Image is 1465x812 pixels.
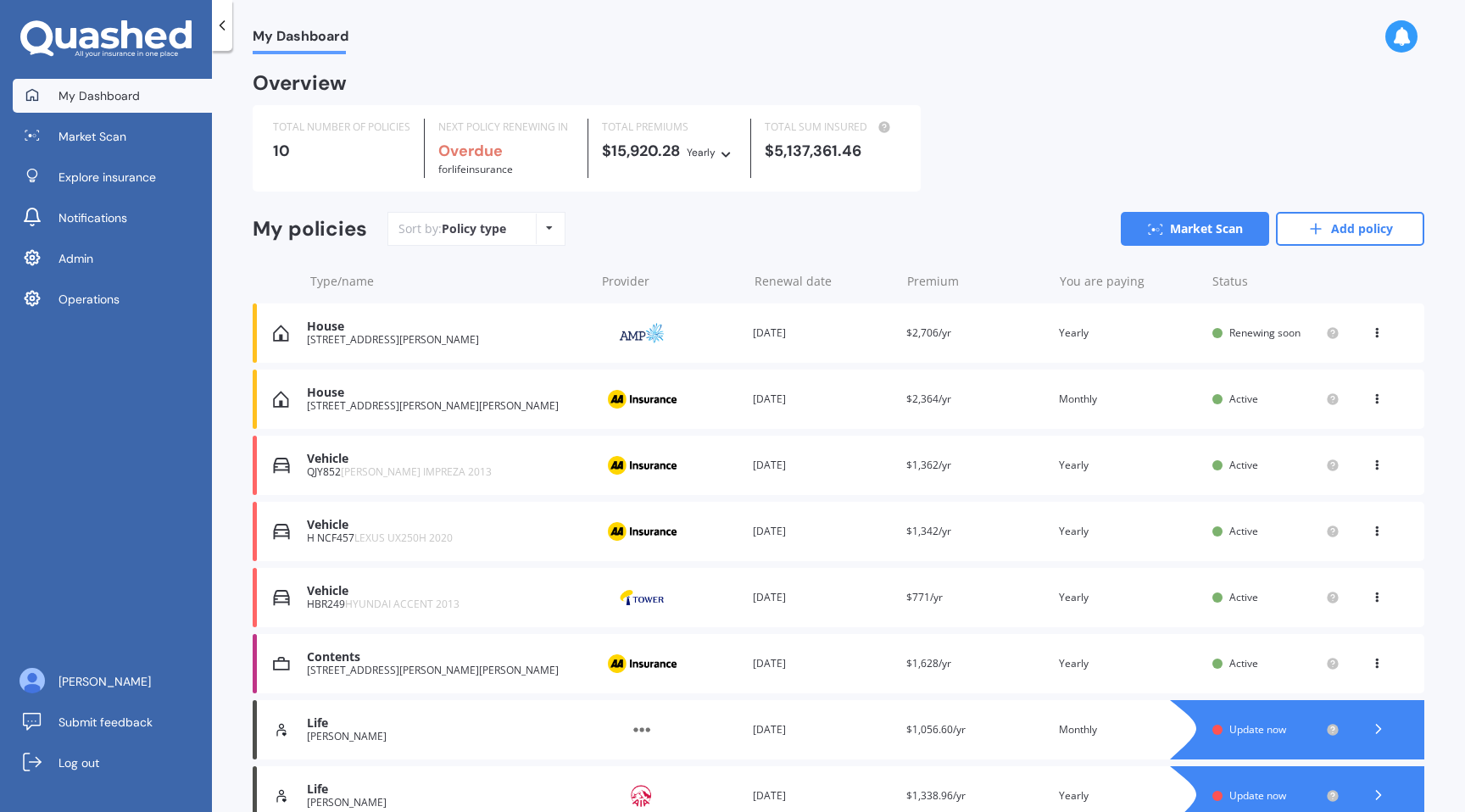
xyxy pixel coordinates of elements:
[1059,787,1199,804] div: Yearly
[273,655,290,672] img: Contents
[599,581,684,614] img: Tower
[13,79,212,113] a: My Dashboard
[1060,273,1199,290] div: You are paying
[58,714,153,731] span: Submit feedback
[307,466,586,478] div: QJY852
[58,250,93,267] span: Admin
[753,523,893,540] div: [DATE]
[273,523,290,540] img: Vehicle
[753,325,893,342] div: [DATE]
[1059,589,1199,606] div: Yearly
[907,273,1046,290] div: Premium
[307,598,586,610] div: HBR249
[273,589,290,606] img: Vehicle
[599,515,684,548] img: AA
[13,120,212,153] a: Market Scan
[58,754,99,771] span: Log out
[753,655,893,672] div: [DATE]
[273,721,290,738] img: Life
[438,162,513,176] span: for Life insurance
[1059,721,1199,738] div: Monthly
[906,788,966,803] span: $1,338.96/yr
[906,590,943,604] span: $771/yr
[906,325,951,340] span: $2,706/yr
[307,452,586,466] div: Vehicle
[58,673,151,690] span: [PERSON_NAME]
[13,746,212,780] a: Log out
[602,142,738,161] div: $15,920.28
[253,75,347,92] div: Overview
[1229,392,1258,406] span: Active
[1212,273,1340,290] div: Status
[906,722,966,737] span: $1,056.60/yr
[58,169,156,186] span: Explore insurance
[906,524,951,538] span: $1,342/yr
[398,220,506,237] div: Sort by:
[599,648,684,680] img: AA
[307,532,586,544] div: H NCF457
[753,391,893,408] div: [DATE]
[1121,212,1269,246] a: Market Scan
[13,201,212,235] a: Notifications
[906,392,951,406] span: $2,364/yr
[307,400,586,412] div: [STREET_ADDRESS][PERSON_NAME][PERSON_NAME]
[13,282,212,316] a: Operations
[307,518,586,532] div: Vehicle
[765,119,900,136] div: TOTAL SUM INSURED
[58,291,120,308] span: Operations
[602,119,738,136] div: TOTAL PREMIUMS
[273,325,289,342] img: House
[307,782,586,797] div: Life
[307,334,586,346] div: [STREET_ADDRESS][PERSON_NAME]
[906,458,951,472] span: $1,362/yr
[599,714,684,746] img: Other
[1059,391,1199,408] div: Monthly
[765,142,900,159] div: $5,137,361.46
[1229,722,1286,737] span: Update now
[310,273,588,290] div: Type/name
[58,128,126,145] span: Market Scan
[307,797,586,809] div: [PERSON_NAME]
[253,28,348,51] span: My Dashboard
[307,386,586,400] div: House
[442,220,506,237] div: Policy type
[19,668,45,693] img: ALV-UjU6YHOUIM1AGx_4vxbOkaOq-1eqc8a3URkVIJkc_iWYmQ98kTe7fc9QMVOBV43MoXmOPfWPN7JjnmUwLuIGKVePaQgPQ...
[273,787,290,804] img: Life
[753,787,893,804] div: [DATE]
[753,457,893,474] div: [DATE]
[13,705,212,739] a: Submit feedback
[307,731,586,742] div: [PERSON_NAME]
[687,144,716,161] div: Yearly
[13,665,212,698] a: [PERSON_NAME]
[273,391,289,408] img: House
[307,650,586,665] div: Contents
[253,217,367,242] div: My policies
[1059,523,1199,540] div: Yearly
[13,160,212,194] a: Explore insurance
[1229,788,1286,803] span: Update now
[345,597,460,611] span: HYUNDAI ACCENT 2013
[599,780,684,812] img: AIA
[1229,524,1258,538] span: Active
[599,317,684,349] img: AMP
[602,273,741,290] div: Provider
[753,589,893,606] div: [DATE]
[1276,212,1424,246] a: Add policy
[58,209,127,226] span: Notifications
[307,584,586,598] div: Vehicle
[307,320,586,334] div: House
[438,141,503,161] b: Overdue
[599,449,684,481] img: AA
[307,716,586,731] div: Life
[1229,325,1301,340] span: Renewing soon
[13,242,212,275] a: Admin
[599,383,684,415] img: AA
[58,87,140,104] span: My Dashboard
[1229,656,1258,670] span: Active
[755,273,894,290] div: Renewal date
[1059,457,1199,474] div: Yearly
[438,119,574,136] div: NEXT POLICY RENEWING IN
[341,464,492,479] span: [PERSON_NAME] IMPREZA 2013
[273,142,410,159] div: 10
[906,656,951,670] span: $1,628/yr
